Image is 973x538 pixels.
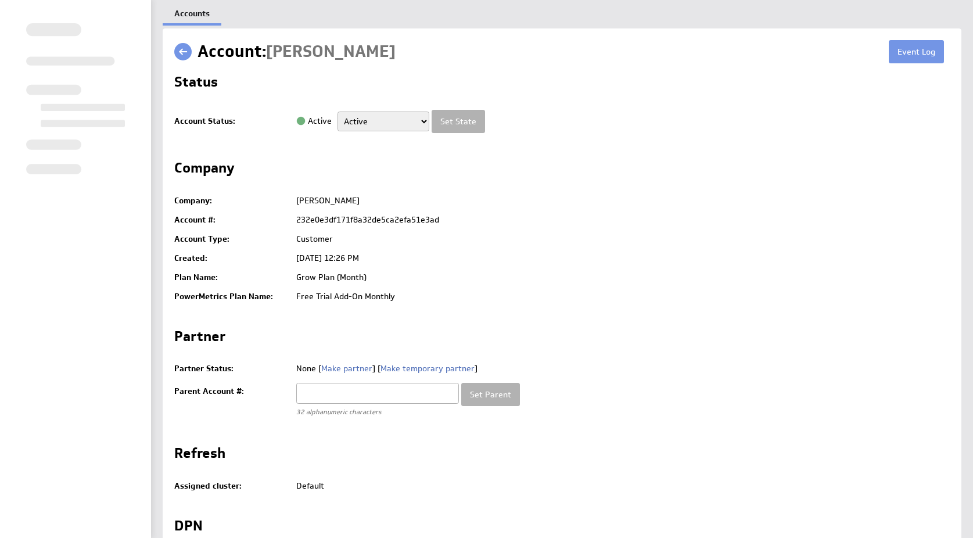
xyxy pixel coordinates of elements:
[290,359,520,378] td: None [ ] [ ]
[174,287,290,306] td: PowerMetrics Plan Name:
[174,359,290,378] td: Partner Status:
[290,476,324,496] td: Default
[290,105,332,138] td: Active
[889,40,944,63] a: Event Log
[266,41,396,62] span: Sedric AI
[174,161,235,180] h2: Company
[174,329,225,348] h2: Partner
[296,404,459,418] div: 32 alphanumeric characters
[174,249,290,268] td: Created:
[174,476,290,496] td: Assigned cluster:
[461,383,520,406] input: Set Parent
[290,268,950,287] td: Grow Plan (Month)
[174,446,225,465] h2: Refresh
[380,363,475,374] a: Make temporary partner
[198,40,396,63] h1: Account:
[174,229,290,249] td: Account Type:
[174,519,203,537] h2: DPN
[174,268,290,287] td: Plan Name:
[290,249,950,268] td: [DATE] 12:26 PM
[174,191,290,210] td: Company:
[290,287,950,306] td: Free Trial Add-On Monthly
[290,210,950,229] td: 232e0e3df171f8a32de5ca2efa51e3ad
[290,191,950,210] td: [PERSON_NAME]
[26,23,125,174] img: skeleton-sidenav.svg
[174,105,290,138] td: Account Status:
[174,75,218,94] h2: Status
[290,229,950,249] td: Customer
[432,110,485,133] input: Set State
[174,210,290,229] td: Account #:
[321,363,372,374] a: Make partner
[174,378,290,423] td: Parent Account #:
